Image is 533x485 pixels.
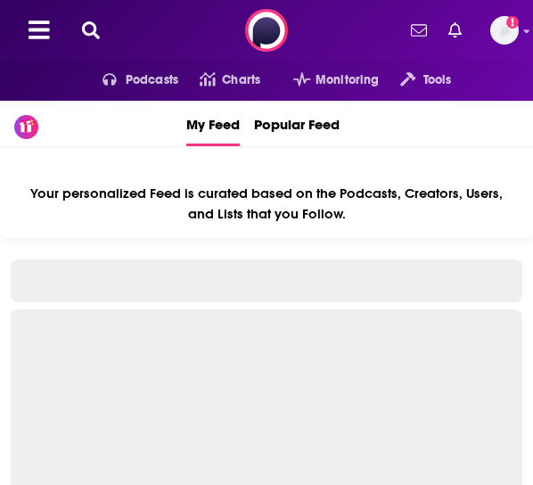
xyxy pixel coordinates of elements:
span: Podcasts [126,68,178,93]
span: Monitoring [316,68,379,93]
button: open menu [379,66,451,95]
a: Show notifications dropdown [441,15,469,45]
img: Podchaser - Follow, Share and Rate Podcasts [245,9,288,52]
a: Show notifications dropdown [404,15,434,45]
a: My Feed [186,101,240,146]
img: User Profile [490,16,519,45]
svg: Add a profile image [506,16,519,29]
button: open menu [81,66,178,95]
a: Popular Feed [254,101,340,146]
span: Popular Feed [254,104,340,144]
span: Charts [222,68,260,93]
span: My Feed [186,104,240,144]
a: Logged in as jpierro [490,16,519,45]
button: open menu [272,66,380,95]
a: Charts [178,66,260,95]
span: Tools [423,68,452,93]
